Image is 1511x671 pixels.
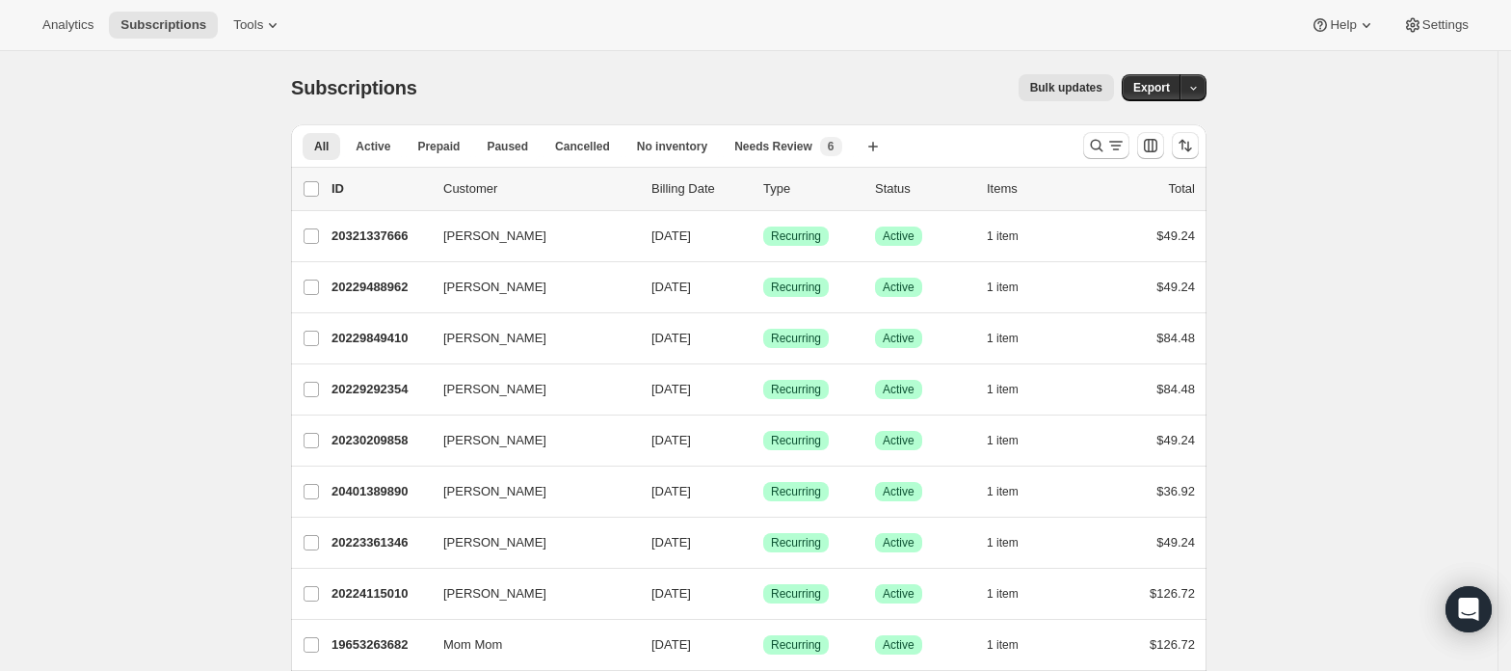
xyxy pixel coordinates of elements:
[651,331,691,345] span: [DATE]
[883,280,915,295] span: Active
[331,584,428,604] p: 20224115010
[1172,132,1199,159] button: Sort the results
[1156,484,1195,498] span: $36.92
[883,228,915,244] span: Active
[1150,586,1195,601] span: $126.72
[432,221,624,252] button: [PERSON_NAME]
[443,329,546,348] span: [PERSON_NAME]
[432,374,624,405] button: [PERSON_NAME]
[331,376,1195,403] div: 20229292354[PERSON_NAME][DATE]SuccessRecurringSuccessActive1 item$84.48
[987,631,1040,658] button: 1 item
[987,325,1040,352] button: 1 item
[987,535,1019,550] span: 1 item
[651,433,691,447] span: [DATE]
[883,433,915,448] span: Active
[651,637,691,652] span: [DATE]
[331,580,1195,607] div: 20224115010[PERSON_NAME][DATE]SuccessRecurringSuccessActive1 item$126.72
[987,228,1019,244] span: 1 item
[1133,80,1170,95] span: Export
[331,482,428,501] p: 20401389890
[443,635,502,655] span: Mom Mom
[734,139,812,154] span: Needs Review
[987,433,1019,448] span: 1 item
[1137,132,1164,159] button: Customize table column order and visibility
[331,631,1195,658] div: 19653263682Mom Mom[DATE]SuccessRecurringSuccessActive1 item$126.72
[987,427,1040,454] button: 1 item
[1156,280,1195,294] span: $49.24
[987,484,1019,499] span: 1 item
[987,376,1040,403] button: 1 item
[771,637,821,653] span: Recurring
[883,637,915,653] span: Active
[291,77,417,98] span: Subscriptions
[883,586,915,602] span: Active
[883,331,915,346] span: Active
[651,179,748,199] p: Billing Date
[771,433,821,448] span: Recurring
[883,484,915,499] span: Active
[443,482,546,501] span: [PERSON_NAME]
[443,380,546,399] span: [PERSON_NAME]
[1299,12,1387,39] button: Help
[987,179,1083,199] div: Items
[432,425,624,456] button: [PERSON_NAME]
[432,272,624,303] button: [PERSON_NAME]
[331,635,428,655] p: 19653263682
[331,427,1195,454] div: 20230209858[PERSON_NAME][DATE]SuccessRecurringSuccessActive1 item$49.24
[487,139,528,154] span: Paused
[651,535,691,550] span: [DATE]
[443,533,546,552] span: [PERSON_NAME]
[771,535,821,550] span: Recurring
[356,139,390,154] span: Active
[883,382,915,397] span: Active
[1083,132,1129,159] button: Search and filter results
[771,382,821,397] span: Recurring
[1156,535,1195,550] span: $49.24
[331,329,428,348] p: 20229849410
[109,12,218,39] button: Subscriptions
[443,278,546,297] span: [PERSON_NAME]
[651,280,691,294] span: [DATE]
[432,527,624,558] button: [PERSON_NAME]
[331,179,428,199] p: ID
[987,280,1019,295] span: 1 item
[771,331,821,346] span: Recurring
[987,529,1040,556] button: 1 item
[651,484,691,498] span: [DATE]
[42,17,93,33] span: Analytics
[443,431,546,450] span: [PERSON_NAME]
[120,17,206,33] span: Subscriptions
[1169,179,1195,199] p: Total
[1156,331,1195,345] span: $84.48
[987,637,1019,653] span: 1 item
[1330,17,1356,33] span: Help
[987,331,1019,346] span: 1 item
[331,223,1195,250] div: 20321337666[PERSON_NAME][DATE]SuccessRecurringSuccessActive1 item$49.24
[331,179,1195,199] div: IDCustomerBilling DateTypeStatusItemsTotal
[331,431,428,450] p: 20230209858
[883,535,915,550] span: Active
[432,323,624,354] button: [PERSON_NAME]
[771,484,821,499] span: Recurring
[331,529,1195,556] div: 20223361346[PERSON_NAME][DATE]SuccessRecurringSuccessActive1 item$49.24
[651,228,691,243] span: [DATE]
[331,278,428,297] p: 20229488962
[432,476,624,507] button: [PERSON_NAME]
[331,380,428,399] p: 20229292354
[651,586,691,601] span: [DATE]
[987,478,1040,505] button: 1 item
[417,139,460,154] span: Prepaid
[763,179,860,199] div: Type
[987,223,1040,250] button: 1 item
[331,533,428,552] p: 20223361346
[1150,637,1195,652] span: $126.72
[443,227,546,246] span: [PERSON_NAME]
[443,179,636,199] p: Customer
[555,139,610,154] span: Cancelled
[875,179,971,199] p: Status
[443,584,546,604] span: [PERSON_NAME]
[1122,74,1181,101] button: Export
[637,139,707,154] span: No inventory
[1156,382,1195,396] span: $84.48
[331,227,428,246] p: 20321337666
